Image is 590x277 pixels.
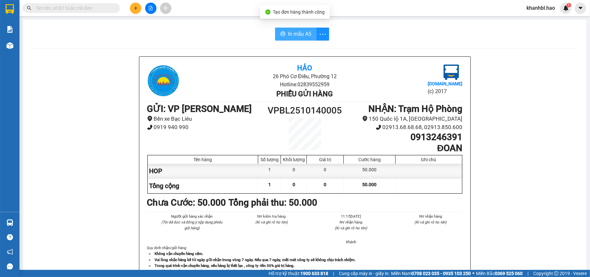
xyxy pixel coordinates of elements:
span: environment [147,116,153,121]
span: In mẫu A5 [288,30,311,38]
li: (c) 2017 [428,87,462,95]
strong: Quý khách vui lòng xem lại thông tin trước khi rời quầy. Nếu có thắc mắc hoặc cần hỗ trợ liên hệ ... [155,269,341,274]
input: Tìm tên, số ĐT hoặc mã đơn [36,5,112,12]
span: 0 [293,182,295,187]
li: 11:17[DATE] [319,213,383,219]
li: Bến xe Bạc Liêu [147,114,265,123]
img: solution-icon [6,26,13,33]
button: more [316,28,329,41]
h1: 0913246391 [344,132,462,143]
li: 150 Quốc lộ 1A, [GEOGRAPHIC_DATA] [344,114,462,123]
span: Cung cấp máy in - giấy in: [339,270,389,277]
li: 02913.68.68.68, 02913.850.600 [344,123,462,132]
span: notification [7,249,13,255]
div: HOP [148,164,259,178]
b: NHẬN : Trạm Hộ Phòng [369,103,463,114]
span: caret-down [578,5,584,11]
strong: 1900 633 818 [300,271,328,276]
span: Miền Bắc [476,270,523,277]
b: Phiếu gửi hàng [276,90,333,98]
button: plus [130,3,141,14]
button: printerIn mẫu A5 [275,28,317,41]
i: (Kí và ghi rõ họ tên) [255,220,288,224]
li: 26 Phó Cơ Điều, Phường 12 [200,72,410,80]
strong: 0708 023 035 - 0935 103 250 [411,271,471,276]
strong: Vui lòng nhận hàng kể từ ngày gửi-nhận trong vòng 7 ngày. Nếu qua 7 ngày, mất mát công ty sẽ khôn... [155,258,356,262]
span: environment [362,116,368,121]
span: Hỗ trợ kỹ thuật: [269,270,328,277]
img: logo.jpg [8,8,40,41]
li: 0919 940 990 [147,123,265,132]
span: | [333,270,334,277]
div: Tên hàng [149,157,257,162]
img: icon-new-feature [563,5,569,11]
span: ⚪️ [472,272,474,275]
div: Cước hàng [345,157,393,162]
span: Tổng cộng [149,182,179,190]
h1: ĐOAN [344,143,462,154]
span: phone [376,125,381,130]
span: search [27,6,31,10]
span: Miền Nam [391,270,471,277]
li: Hotline: 02839552959 [200,80,410,89]
span: phone [147,125,153,130]
img: logo-vxr [6,4,14,14]
div: Ghi chú [397,157,460,162]
div: Quy định nhận/gửi hàng : [147,245,463,274]
b: Chưa Cước : 50.000 [147,197,226,208]
b: [DOMAIN_NAME] [428,81,462,86]
h1: VPBL2510140005 [265,103,344,118]
span: plus [133,6,138,10]
div: Số lượng [260,157,279,162]
i: (Tôi đã đọc và đồng ý nộp dung phiếu gửi hàng) [161,220,222,230]
b: GỬI : VP [PERSON_NAME] [8,47,113,58]
li: Khánh [319,239,383,245]
button: file-add [145,3,156,14]
div: 1 [258,164,281,178]
strong: Trong quá trình vận chuyển hàng, nếu hàng bị thất lạc , công ty đền 30% giá trị hàng. [155,263,295,268]
i: (Kí và ghi rõ họ tên) [414,220,447,224]
sup: 1 [567,3,571,7]
span: 50.000 [362,182,376,187]
div: 0 [307,164,344,178]
b: Hảo [297,64,312,72]
span: check-circle [265,9,271,15]
span: khanhbl.hao [521,4,560,12]
li: NV nhận hàng [319,219,383,225]
span: aim [163,6,168,10]
div: 50.000 [344,164,395,178]
div: 0 [281,164,307,178]
li: Người gửi hàng xác nhận [160,213,224,219]
button: caret-down [575,3,586,14]
li: Hotline: 02839552959 [61,24,271,32]
strong: 0369 525 060 [495,271,523,276]
div: Khối lượng [283,157,305,162]
span: copyright [554,271,559,276]
span: file-add [148,6,153,10]
span: message [7,263,13,270]
img: warehouse-icon [6,219,13,226]
span: 1 [268,182,271,187]
i: (Kí và ghi rõ họ tên) [335,226,367,230]
span: | [527,270,528,277]
img: logo.jpg [444,65,459,80]
span: printer [280,31,285,37]
span: 0 [324,182,327,187]
li: 26 Phó Cơ Điều, Phường 12 [61,16,271,24]
li: NV kiểm tra hàng [239,213,304,219]
img: logo.jpg [147,65,179,97]
b: GỬI : VP [PERSON_NAME] [147,103,252,114]
img: warehouse-icon [6,42,13,49]
span: 1 [568,3,570,7]
strong: Không vận chuyển hàng cấm. [155,251,203,256]
b: Tổng phải thu: 50.000 [229,197,318,208]
span: Tạo đơn hàng thành công [273,9,325,15]
span: more [317,30,329,38]
div: Giá trị [308,157,342,162]
span: question-circle [7,234,13,240]
button: aim [160,3,171,14]
li: NV nhận hàng [399,213,463,219]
